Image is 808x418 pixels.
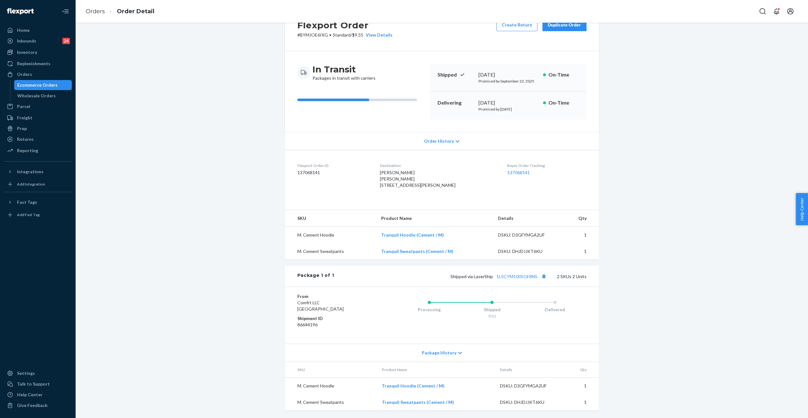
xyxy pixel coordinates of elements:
button: Integrations [4,167,72,177]
td: M. Cement Sweatpants [285,394,377,410]
span: Package History [422,350,456,356]
div: Ecommerce Orders [17,82,58,88]
p: # BYMJOE6IXG / $9.55 [297,32,393,38]
button: Create Return [496,19,537,31]
button: Help Center [796,193,808,225]
span: Order History [424,138,454,144]
p: On-Time [548,71,579,78]
div: Settings [17,370,35,376]
a: Orders [4,69,72,79]
a: Talk to Support [4,379,72,389]
a: Inbounds24 [4,36,72,46]
div: Parcel [17,103,30,110]
div: [DATE] [478,71,538,78]
dt: Shipment ID [297,315,373,322]
td: 1 [562,243,599,260]
button: Fast Tags [4,197,72,207]
div: Replenishments [17,60,50,67]
td: M. Cement Sweatpants [285,243,376,260]
a: Order Detail [117,8,154,15]
img: Flexport logo [7,8,34,14]
a: Prep [4,123,72,134]
button: View Details [363,32,393,38]
button: Open notifications [770,5,783,18]
div: Wholesale Orders [17,93,56,99]
a: Add Integration [4,179,72,189]
div: DSKU: DHJDJJKT6KU [498,248,557,255]
dt: Destination [380,163,497,168]
a: Reporting [4,146,72,156]
a: Home [4,25,72,35]
div: Orders [17,71,32,77]
div: Package 1 of 1 [297,272,334,280]
div: Inbounds [17,38,36,44]
span: Standard [333,32,351,37]
a: Wholesale Orders [14,91,72,101]
p: Shipped [438,71,473,78]
div: Fast Tags [17,199,37,205]
span: Shipped via LaserShip [450,274,548,279]
p: Delivering [438,99,473,106]
a: Tranquil Hoodie (Cement / M) [381,232,444,238]
div: Packages in transit with carriers [312,64,375,81]
td: 1 [562,227,599,243]
dt: From [297,293,373,300]
button: Open Search Box [756,5,769,18]
td: 1 [564,378,599,394]
a: Help Center [4,390,72,400]
div: Help Center [17,392,43,398]
th: Details [495,362,564,378]
td: 1 [564,394,599,410]
a: Orders [86,8,105,15]
a: Inventory [4,47,72,57]
div: Duplicate Order [548,22,581,28]
div: DSKU: DHJDJJKT6KU [500,399,559,405]
div: 9/22 [461,313,524,319]
th: Qty [562,210,599,227]
th: SKU [285,210,376,227]
div: [DATE] [478,99,538,106]
div: Add Fast Tag [17,212,40,217]
dd: 137068141 [297,169,370,176]
dt: Buyer Order Tracking [507,163,587,168]
td: M. Cement Hoodie [285,227,376,243]
dd: 86644196 [297,322,373,328]
th: Product Name [377,362,495,378]
div: Reporting [17,147,38,154]
a: Settings [4,368,72,378]
div: Integrations [17,169,43,175]
a: Parcel [4,101,72,112]
a: Returns [4,134,72,144]
div: Prep [17,125,27,132]
a: Ecommerce Orders [14,80,72,90]
th: Details [493,210,562,227]
div: Home [17,27,30,33]
div: 2 SKUs 2 Units [334,272,586,280]
p: Promised by [DATE] [478,106,538,112]
th: Qty [564,362,599,378]
span: [PERSON_NAME] [PERSON_NAME] [STREET_ADDRESS][PERSON_NAME] [380,170,456,188]
div: Processing [398,306,461,313]
span: • [329,32,331,37]
div: DSKU: D3GFYMGA2UF [498,232,557,238]
dt: Flexport Order ID [297,163,370,168]
a: Tranquil Sweatpants (Cement / M) [381,249,453,254]
a: Add Fast Tag [4,210,72,220]
th: SKU [285,362,377,378]
div: DSKU: D3GFYMGA2UF [500,383,559,389]
a: Tranquil Hoodie (Cement / M) [382,383,444,388]
a: Replenishments [4,59,72,69]
ol: breadcrumbs [81,2,159,21]
button: Open account menu [784,5,797,18]
div: Add Integration [17,181,45,187]
p: Promised by September 22, 2025 [478,78,538,84]
a: 1LSCYM1005GF8NS [496,274,537,279]
div: Returns [17,136,34,142]
div: Inventory [17,49,37,55]
div: Delivered [524,306,587,313]
a: Tranquil Sweatpants (Cement / M) [382,399,454,405]
span: Comfrt LLC [GEOGRAPHIC_DATA] [297,300,344,312]
th: Product Name [376,210,493,227]
h2: Flexport Order [297,19,393,32]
